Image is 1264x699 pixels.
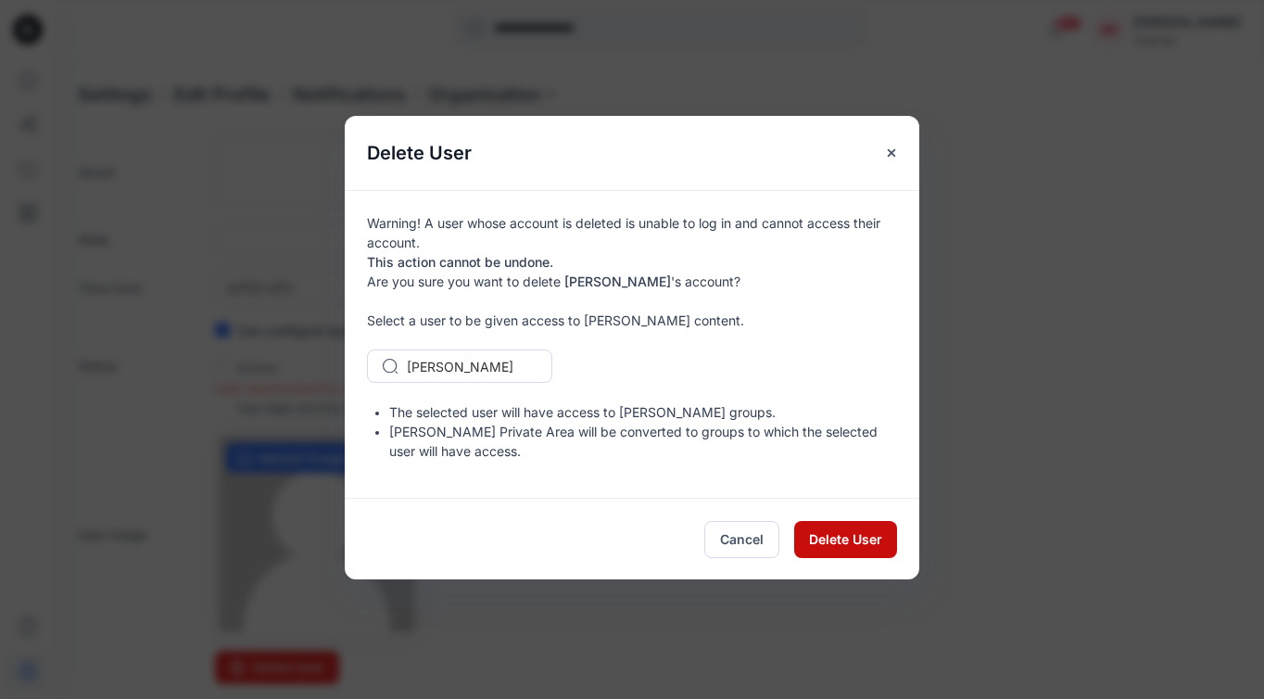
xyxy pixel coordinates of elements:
[720,529,764,549] span: Cancel
[564,273,671,289] b: [PERSON_NAME]
[389,402,897,422] li: The selected user will have access to [PERSON_NAME] groups.
[704,521,779,558] button: Cancel
[389,422,897,461] li: [PERSON_NAME] Private Area will be converted to groups to which the selected user will have access.
[345,116,494,190] h5: Delete User
[367,254,553,270] b: This action cannot be undone.
[794,521,897,558] button: Delete User
[809,529,882,549] span: Delete User
[345,190,919,498] div: Warning! A user whose account is deleted is unable to log in and cannot access their account. Are...
[875,136,908,170] button: Close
